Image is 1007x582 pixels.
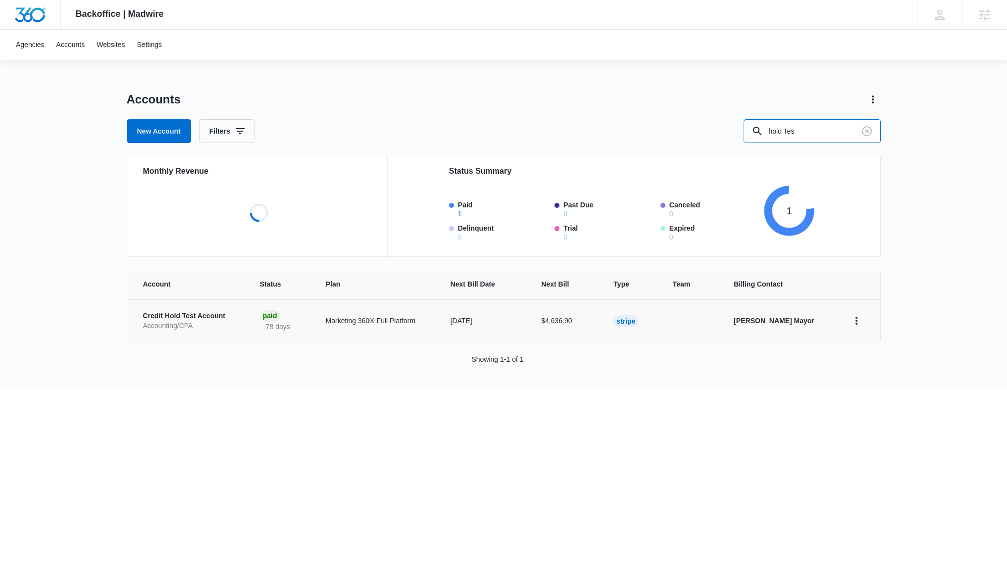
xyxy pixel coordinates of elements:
span: Next Bill [541,279,575,290]
a: Settings [131,30,168,60]
span: Account [143,279,222,290]
span: Team [673,279,696,290]
a: Agencies [10,30,50,60]
button: Filters [199,119,254,143]
div: Paid [260,310,280,322]
p: Credit Hold Test Account [143,311,236,321]
a: Websites [91,30,131,60]
label: Delinquent [458,223,549,241]
h2: Status Summary [449,165,815,177]
button: Actions [865,92,881,107]
h2: Monthly Revenue [143,165,375,177]
div: Stripe [613,315,638,327]
input: Search [744,119,881,143]
p: 78 days [260,322,296,332]
span: Type [613,279,634,290]
h1: Accounts [127,92,181,107]
p: Showing 1-1 of 1 [471,354,523,365]
label: Past Due [563,200,655,217]
span: Status [260,279,288,290]
td: $4,636.90 [529,299,602,342]
button: Clear [859,123,875,139]
span: Backoffice | Madwire [76,9,164,19]
span: Next Bill Date [451,279,503,290]
label: Paid [458,200,549,217]
button: home [849,313,864,329]
p: Accounting/CPA [143,321,236,331]
td: [DATE] [439,299,530,342]
button: Paid [458,210,462,217]
tspan: 1 [787,205,792,216]
span: Plan [326,279,427,290]
a: Accounts [50,30,91,60]
strong: [PERSON_NAME] Mayor [734,317,814,325]
span: Billing Contact [734,279,824,290]
a: Credit Hold Test AccountAccounting/CPA [143,311,236,331]
label: Canceled [669,200,760,217]
label: Trial [563,223,655,241]
label: Expired [669,223,760,241]
p: Marketing 360® Full Platform [326,316,427,326]
a: New Account [127,119,191,143]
